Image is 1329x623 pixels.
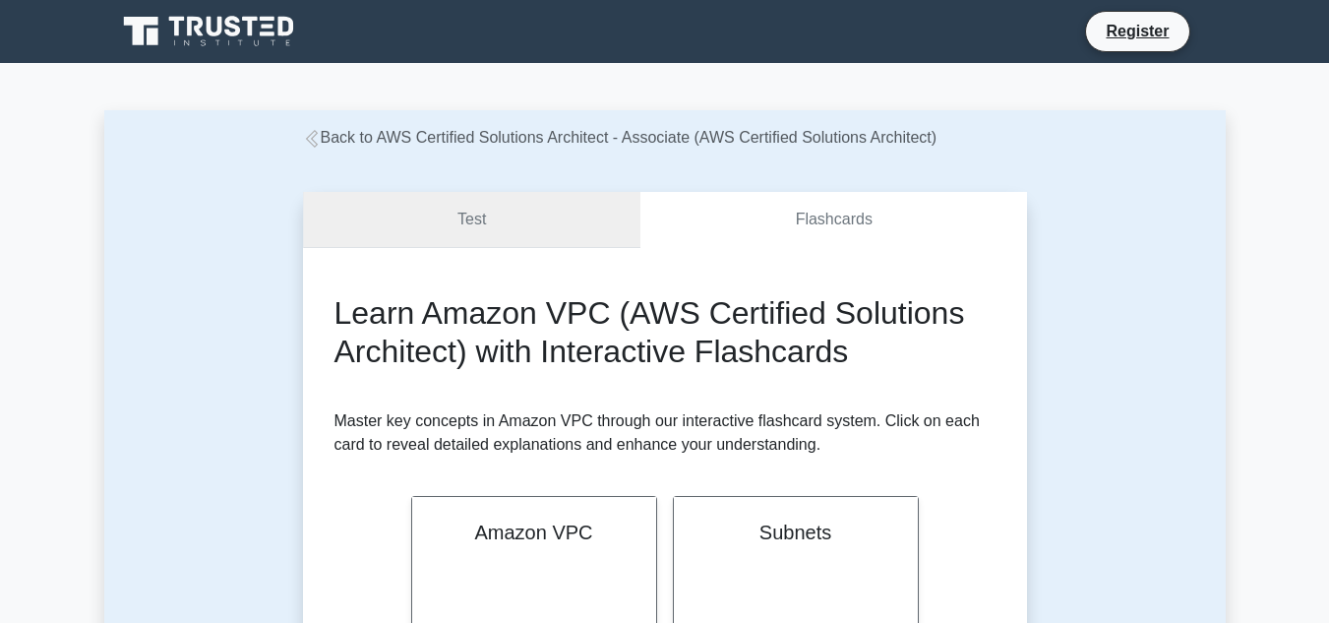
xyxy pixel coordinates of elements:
[1094,19,1180,43] a: Register
[303,129,937,146] a: Back to AWS Certified Solutions Architect - Associate (AWS Certified Solutions Architect)
[334,294,996,370] h2: Learn Amazon VPC (AWS Certified Solutions Architect) with Interactive Flashcards
[334,409,996,457] p: Master key concepts in Amazon VPC through our interactive flashcard system. Click on each card to...
[303,192,641,248] a: Test
[640,192,1026,248] a: Flashcards
[436,521,633,544] h2: Amazon VPC
[697,521,894,544] h2: Subnets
